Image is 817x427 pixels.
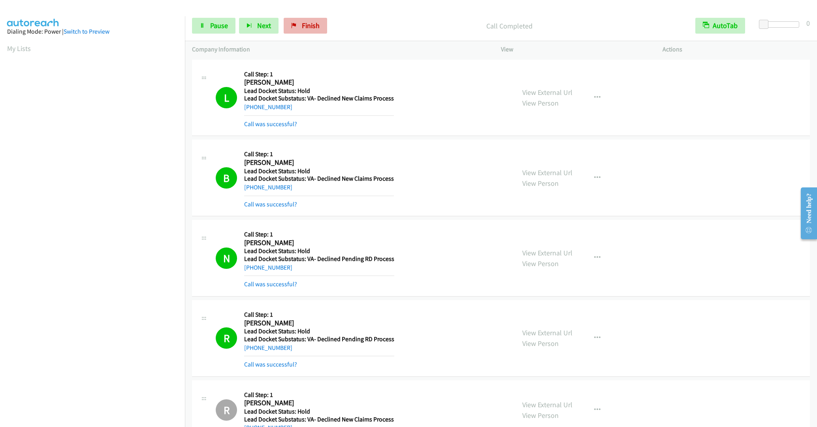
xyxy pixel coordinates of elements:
[239,18,279,34] button: Next
[244,87,394,95] h5: Lead Docket Status: Hold
[244,167,394,175] h5: Lead Docket Status: Hold
[695,18,745,34] button: AutoTab
[216,167,237,189] h1: B
[244,120,297,128] a: Call was successful?
[763,21,799,28] div: Delay between calls (in seconds)
[522,328,572,337] a: View External Url
[501,45,648,54] p: View
[244,247,394,255] h5: Lead Docket Status: Hold
[244,158,391,167] h2: [PERSON_NAME]
[210,21,228,30] span: Pause
[244,200,297,208] a: Call was successful?
[192,45,487,54] p: Company Information
[522,168,572,177] a: View External Url
[7,27,178,36] div: Dialing Mode: Power |
[216,87,237,108] h1: L
[522,411,559,420] a: View Person
[244,264,292,271] a: [PHONE_NUMBER]
[64,28,109,35] a: Switch to Preview
[257,21,271,30] span: Next
[522,248,572,257] a: View External Url
[244,319,394,328] h2: [PERSON_NAME]
[244,183,292,191] a: [PHONE_NUMBER]
[244,70,394,78] h5: Call Step: 1
[522,400,572,409] a: View External Url
[244,311,394,319] h5: Call Step: 1
[244,94,394,102] h5: Lead Docket Substatus: VA- Declined New Claims Process
[7,44,31,53] a: My Lists
[522,339,559,348] a: View Person
[338,21,681,31] p: Call Completed
[216,327,237,349] h1: R
[244,231,394,238] h5: Call Step: 1
[216,399,237,421] h1: R
[244,391,394,399] h5: Call Step: 1
[216,248,237,269] h1: N
[216,399,237,421] div: The call has been skipped
[244,335,394,343] h5: Lead Docket Substatus: VA- Declined Pending RD Process
[806,18,810,28] div: 0
[244,103,292,111] a: [PHONE_NUMBER]
[244,255,394,263] h5: Lead Docket Substatus: VA- Declined Pending RD Process
[244,150,394,158] h5: Call Step: 1
[794,182,817,245] iframe: Resource Center
[302,21,320,30] span: Finish
[244,78,391,87] h2: [PERSON_NAME]
[522,98,559,108] a: View Person
[244,238,391,248] h2: [PERSON_NAME]
[284,18,327,34] a: Finish
[244,399,394,408] h2: [PERSON_NAME]
[244,408,394,416] h5: Lead Docket Status: Hold
[522,88,572,97] a: View External Url
[244,327,394,335] h5: Lead Docket Status: Hold
[244,416,394,423] h5: Lead Docket Substatus: VA- Declined New Claims Process
[244,280,297,288] a: Call was successful?
[244,175,394,183] h5: Lead Docket Substatus: VA- Declined New Claims Process
[663,45,810,54] p: Actions
[192,18,235,34] a: Pause
[244,361,297,368] a: Call was successful?
[244,344,292,351] a: [PHONE_NUMBER]
[522,179,559,188] a: View Person
[522,259,559,268] a: View Person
